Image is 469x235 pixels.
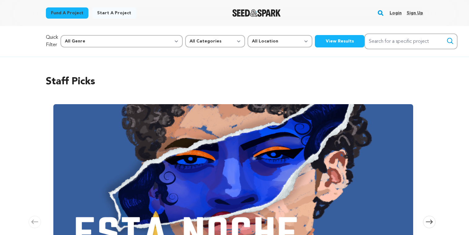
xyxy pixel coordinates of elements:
[407,8,423,18] a: Sign up
[390,8,402,18] a: Login
[46,34,58,49] p: Quick Filter
[315,35,364,47] button: View Results
[92,7,136,19] a: Start a project
[232,9,281,17] a: Seed&Spark Homepage
[232,9,281,17] img: Seed&Spark Logo Dark Mode
[46,74,423,89] h2: Staff Picks
[46,7,88,19] a: Fund a project
[364,33,458,49] input: Search for a specific project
